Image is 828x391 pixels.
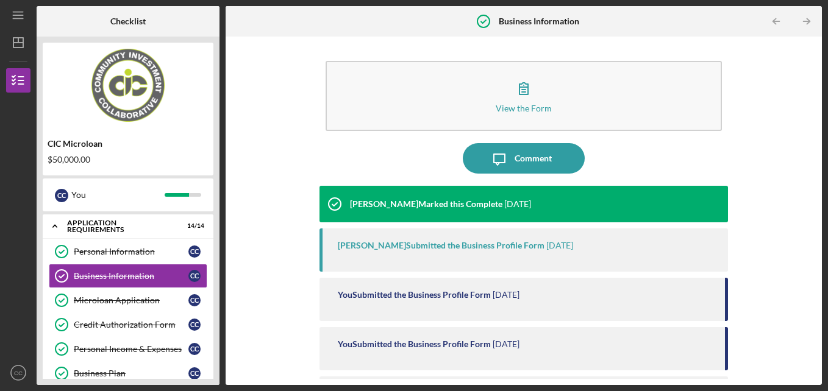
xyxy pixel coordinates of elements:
[350,199,502,209] div: [PERSON_NAME] Marked this Complete
[74,295,188,305] div: Microloan Application
[546,241,573,250] time: 2025-07-31 18:54
[49,264,207,288] a: Business InformationCC
[74,368,188,378] div: Business Plan
[48,139,209,149] div: CIC Microloan
[71,185,165,205] div: You
[6,361,30,385] button: CC
[67,219,174,233] div: APPLICATION REQUIREMENTS
[496,104,552,113] div: View the Form
[338,241,544,250] div: [PERSON_NAME] Submitted the Business Profile Form
[49,361,207,386] a: Business PlanCC
[55,189,68,202] div: C C
[74,320,188,329] div: Credit Authorization Form
[182,222,204,230] div: 14 / 14
[49,239,207,264] a: Personal InformationCC
[188,294,201,306] div: C C
[188,367,201,379] div: C C
[49,288,207,312] a: Microloan ApplicationCC
[515,143,552,174] div: Comment
[74,344,188,354] div: Personal Income & Expenses
[48,155,209,164] div: $50,000.00
[49,312,207,337] a: Credit Authorization FormCC
[504,199,531,209] time: 2025-07-31 18:54
[188,270,201,282] div: C C
[188,245,201,258] div: C C
[338,290,491,300] div: You Submitted the Business Profile Form
[188,343,201,355] div: C C
[326,61,723,131] button: View the Form
[499,16,579,26] b: Business Information
[14,370,23,376] text: CC
[493,290,519,300] time: 2025-07-31 05:19
[43,49,213,122] img: Product logo
[338,339,491,349] div: You Submitted the Business Profile Form
[49,337,207,361] a: Personal Income & ExpensesCC
[493,339,519,349] time: 2025-07-31 04:25
[110,16,146,26] b: Checklist
[463,143,585,174] button: Comment
[74,247,188,256] div: Personal Information
[74,271,188,281] div: Business Information
[188,319,201,331] div: C C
